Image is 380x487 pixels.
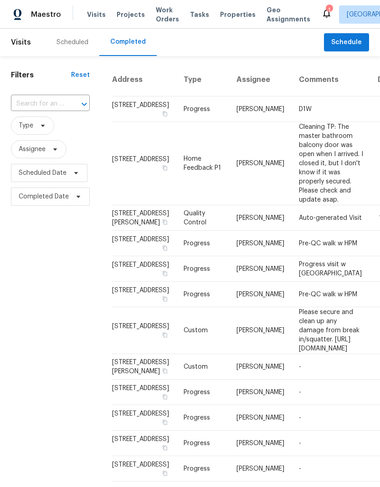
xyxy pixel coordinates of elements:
[112,256,176,282] td: [STREET_ADDRESS]
[11,97,64,111] input: Search for an address...
[71,71,90,80] div: Reset
[112,96,176,122] td: [STREET_ADDRESS]
[331,37,362,48] span: Schedule
[19,192,69,201] span: Completed Date
[112,307,176,354] td: [STREET_ADDRESS]
[229,282,292,307] td: [PERSON_NAME]
[78,98,91,111] button: Open
[176,307,229,354] td: Custom
[117,10,145,19] span: Projects
[161,164,169,172] button: Copy Address
[161,295,169,303] button: Copy Address
[292,405,370,431] td: -
[112,231,176,256] td: [STREET_ADDRESS]
[229,256,292,282] td: [PERSON_NAME]
[161,244,169,252] button: Copy Address
[112,456,176,482] td: [STREET_ADDRESS]
[161,469,169,477] button: Copy Address
[161,269,169,278] button: Copy Address
[112,354,176,380] td: [STREET_ADDRESS][PERSON_NAME]
[229,405,292,431] td: [PERSON_NAME]
[267,5,310,24] span: Geo Assignments
[229,307,292,354] td: [PERSON_NAME]
[176,122,229,205] td: Home Feedback P1
[31,10,61,19] span: Maestro
[176,231,229,256] td: Progress
[112,431,176,456] td: [STREET_ADDRESS]
[176,405,229,431] td: Progress
[176,282,229,307] td: Progress
[229,63,292,96] th: Assignee
[176,63,229,96] th: Type
[292,205,370,231] td: Auto-generated Visit
[292,122,370,205] td: Cleaning TP: The master bathroom balcony door was open when I arrived. I closed it, but I don't k...
[87,10,106,19] span: Visits
[176,354,229,380] td: Custom
[176,256,229,282] td: Progress
[220,10,256,19] span: Properties
[161,393,169,401] button: Copy Address
[161,444,169,452] button: Copy Address
[229,431,292,456] td: [PERSON_NAME]
[176,205,229,231] td: Quality Control
[292,96,370,122] td: D1W
[324,33,369,52] button: Schedule
[229,354,292,380] td: [PERSON_NAME]
[292,63,370,96] th: Comments
[292,354,370,380] td: -
[161,331,169,339] button: Copy Address
[229,456,292,482] td: [PERSON_NAME]
[112,63,176,96] th: Address
[229,231,292,256] td: [PERSON_NAME]
[112,282,176,307] td: [STREET_ADDRESS]
[292,307,370,354] td: Please secure and clean up any damage from break in/squatter. [URL][DOMAIN_NAME]
[161,418,169,426] button: Copy Address
[229,96,292,122] td: [PERSON_NAME]
[229,380,292,405] td: [PERSON_NAME]
[326,5,332,15] div: 1
[176,456,229,482] td: Progress
[292,456,370,482] td: -
[112,405,176,431] td: [STREET_ADDRESS]
[190,11,209,18] span: Tasks
[56,38,88,47] div: Scheduled
[19,121,33,130] span: Type
[161,367,169,375] button: Copy Address
[176,96,229,122] td: Progress
[110,37,146,46] div: Completed
[292,282,370,307] td: Pre-QC walk w HPM
[112,122,176,205] td: [STREET_ADDRESS]
[112,205,176,231] td: [STREET_ADDRESS][PERSON_NAME]
[292,380,370,405] td: -
[292,231,370,256] td: Pre-QC walk w HPM
[19,145,46,154] span: Assignee
[176,380,229,405] td: Progress
[11,71,71,80] h1: Filters
[229,205,292,231] td: [PERSON_NAME]
[292,431,370,456] td: -
[19,168,67,178] span: Scheduled Date
[176,431,229,456] td: Progress
[161,218,169,226] button: Copy Address
[229,122,292,205] td: [PERSON_NAME]
[11,32,31,52] span: Visits
[112,380,176,405] td: [STREET_ADDRESS]
[156,5,179,24] span: Work Orders
[161,110,169,118] button: Copy Address
[292,256,370,282] td: Progress visit w [GEOGRAPHIC_DATA]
